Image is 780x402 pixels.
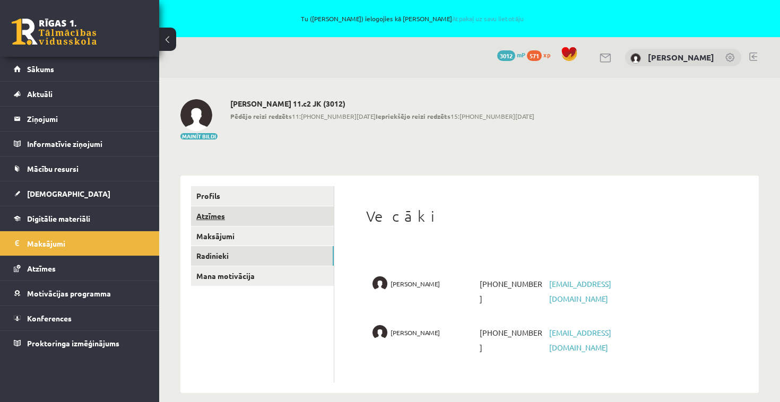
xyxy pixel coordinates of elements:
img: Viktorija Skuja [372,325,387,340]
span: 571 [527,50,542,61]
a: 3012 mP [497,50,525,59]
span: [PERSON_NAME] [391,325,440,340]
legend: Maksājumi [27,231,146,256]
legend: Ziņojumi [27,107,146,131]
a: Atzīmes [14,256,146,281]
span: Digitālie materiāli [27,214,90,223]
b: Pēdējo reizi redzēts [230,112,292,120]
a: Mana motivācija [191,266,334,286]
a: [PERSON_NAME] [648,52,714,63]
span: Konferences [27,313,72,323]
a: Konferences [14,306,146,330]
a: Profils [191,186,334,206]
a: Informatīvie ziņojumi [14,132,146,156]
span: [DEMOGRAPHIC_DATA] [27,189,110,198]
span: Tu ([PERSON_NAME]) ielogojies kā [PERSON_NAME] [122,15,702,22]
span: Sākums [27,64,54,74]
a: Ziņojumi [14,107,146,131]
a: Maksājumi [14,231,146,256]
b: Iepriekšējo reizi redzēts [376,112,450,120]
span: Mācību resursi [27,164,79,173]
span: Atzīmes [27,264,56,273]
a: [DEMOGRAPHIC_DATA] [14,181,146,206]
a: Proktoringa izmēģinājums [14,331,146,355]
span: [PERSON_NAME] [391,276,440,291]
img: Rodrigo Skuja [630,53,641,64]
img: Kristaps Skuja [372,276,387,291]
a: Sākums [14,57,146,81]
a: [EMAIL_ADDRESS][DOMAIN_NAME] [549,328,611,352]
legend: Informatīvie ziņojumi [27,132,146,156]
a: Rīgas 1. Tālmācības vidusskola [12,19,97,45]
a: Motivācijas programma [14,281,146,305]
span: Aktuāli [27,89,53,99]
a: [EMAIL_ADDRESS][DOMAIN_NAME] [549,279,611,303]
a: 571 xp [527,50,556,59]
a: Atpakaļ uz savu lietotāju [452,14,524,23]
span: Motivācijas programma [27,289,111,298]
a: Radinieki [191,246,334,266]
span: [PHONE_NUMBER] [477,276,547,306]
span: xp [543,50,550,59]
a: Maksājumi [191,226,334,246]
a: Aktuāli [14,82,146,106]
span: mP [517,50,525,59]
a: Mācību resursi [14,156,146,181]
h1: Vecāki [366,207,727,225]
a: Atzīmes [191,206,334,226]
span: [PHONE_NUMBER] [477,325,547,355]
button: Mainīt bildi [180,133,218,139]
span: 11:[PHONE_NUMBER][DATE] 15:[PHONE_NUMBER][DATE] [230,111,534,121]
img: Rodrigo Skuja [180,99,212,131]
span: 3012 [497,50,515,61]
h2: [PERSON_NAME] 11.c2 JK (3012) [230,99,534,108]
a: Digitālie materiāli [14,206,146,231]
span: Proktoringa izmēģinājums [27,338,119,348]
